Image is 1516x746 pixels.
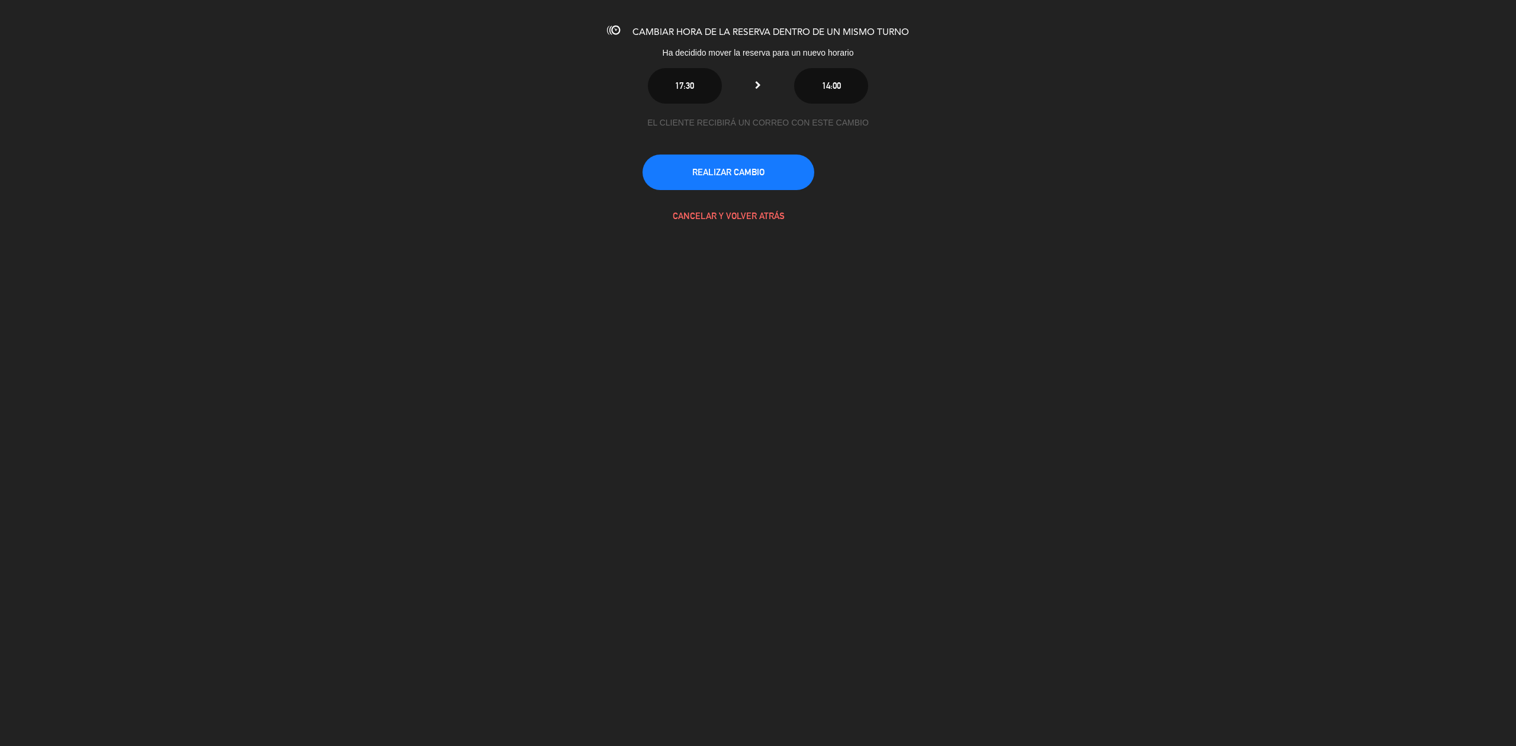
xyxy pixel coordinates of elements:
button: CANCELAR Y VOLVER ATRÁS [643,198,814,234]
div: EL CLIENTE RECIBIRÁ UN CORREO CON ESTE CAMBIO [643,116,873,130]
button: REALIZAR CAMBIO [643,155,814,190]
span: 14:00 [822,81,841,91]
button: 14:00 [794,68,868,104]
span: CAMBIAR HORA DE LA RESERVA DENTRO DE UN MISMO TURNO [632,28,909,37]
div: Ha decidido mover la reserva para un nuevo horario [563,46,953,60]
button: 17:30 [648,68,722,104]
span: 17:30 [675,81,694,91]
